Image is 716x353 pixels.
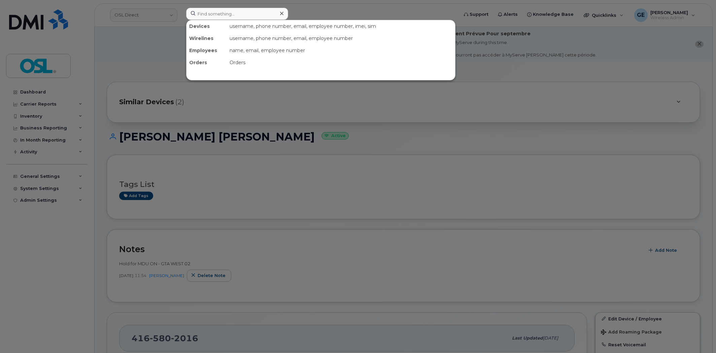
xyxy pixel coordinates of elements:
[227,56,455,69] div: Orders
[186,44,227,56] div: Employees
[186,20,227,32] div: Devices
[186,56,227,69] div: Orders
[227,32,455,44] div: username, phone number, email, employee number
[186,32,227,44] div: Wirelines
[227,20,455,32] div: username, phone number, email, employee number, imei, sim
[227,44,455,56] div: name, email, employee number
